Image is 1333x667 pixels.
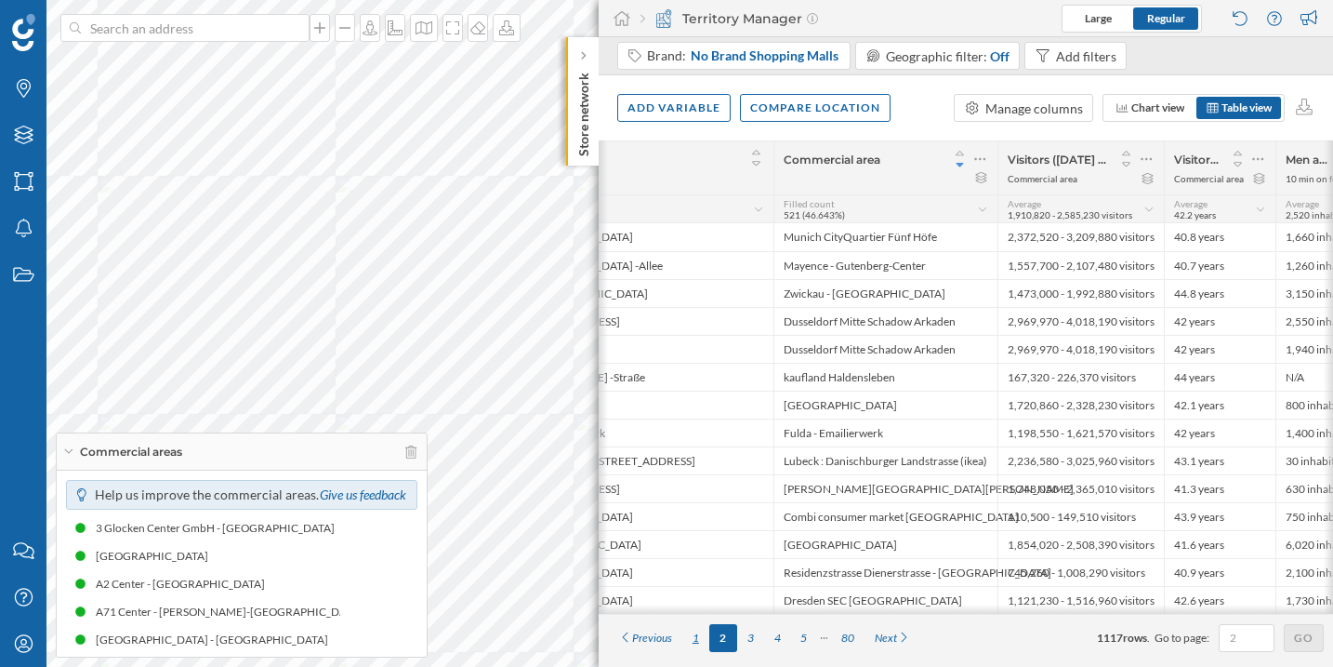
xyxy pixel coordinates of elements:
[1174,198,1208,209] span: Average
[997,363,1164,391] div: 167,320 - 226,370 visitors
[1174,209,1216,220] span: 42.2 years
[997,530,1164,558] div: 1,854,020 - 2,508,390 visitors
[509,307,773,335] div: [STREET_ADDRESS]
[990,47,1010,66] div: Off
[773,335,997,363] div: Dusseldorf Mitte Schadow Arkaden
[1164,363,1275,391] div: 44 years
[509,223,773,251] div: [GEOGRAPHIC_DATA]
[997,307,1164,335] div: 2,969,970 - 4,018,190 visitors
[773,363,997,391] div: kaufland Haldensleben
[773,419,997,447] div: Fulda - Emailierwerk
[1174,172,1244,185] div: Commercial area
[96,575,274,594] div: A2 Center - [GEOGRAPHIC_DATA]
[1147,631,1150,645] span: .
[997,586,1164,614] div: 1,121,230 - 1,516,960 visitors
[1155,630,1209,647] span: Go to page:
[1131,100,1184,114] span: Chart view
[509,586,773,614] div: [GEOGRAPHIC_DATA]
[784,198,835,209] span: Filled count
[1085,11,1112,25] span: Large
[1224,629,1269,647] input: 2
[997,447,1164,474] div: 2,236,580 - 3,025,960 visitors
[773,530,997,558] div: [GEOGRAPHIC_DATA]
[784,209,845,220] span: 521 (46.643%)
[509,279,773,307] div: 14 [GEOGRAPHIC_DATA]
[96,519,344,538] div: 3 Glocken Center GmbH - [GEOGRAPHIC_DATA]
[691,47,838,65] span: No Brand Shopping Malls
[95,486,407,504] p: Help us improve the commercial areas.
[1174,153,1220,167] span: Visitors' average age ([DEMOGRAPHIC_DATA][DATE] to [DATE])
[1286,153,1331,167] span: Men and Women between 20 and 60 years
[1147,11,1185,25] span: Regular
[509,558,773,586] div: [GEOGRAPHIC_DATA]
[997,502,1164,530] div: 110,500 - 149,510 visitors
[784,153,880,167] span: Commercial area
[509,419,773,447] div: Am Emaillierwerk
[1008,209,1132,220] span: 1,910,820 - 2,585,230 visitors
[773,223,997,251] div: Munich CityQuartier Fünf Höfe
[509,391,773,419] div: 1 BraWo -Allee
[1123,631,1147,645] span: rows
[773,279,997,307] div: Zwickau - [GEOGRAPHIC_DATA]
[1164,419,1275,447] div: 42 years
[773,307,997,335] div: Dusseldorf Mitte Schadow Arkaden
[574,65,593,156] p: Store network
[997,223,1164,251] div: 2,372,520 - 3,209,880 visitors
[1008,198,1041,209] span: Average
[1008,153,1108,167] span: Visitors ([DATE] to [DATE])
[647,47,840,65] div: Brand:
[1164,307,1275,335] div: 42 years
[39,13,106,30] span: Support
[509,363,773,391] div: [PERSON_NAME] -Straße
[96,631,337,649] div: [GEOGRAPHIC_DATA] - [GEOGRAPHIC_DATA]
[1164,335,1275,363] div: 42 years
[985,99,1083,118] div: Manage columns
[997,558,1164,586] div: 745,260 - 1,008,290 visitors
[1164,474,1275,502] div: 41.3 years
[997,251,1164,279] div: 1,557,700 - 2,107,480 visitors
[654,9,673,28] img: territory-manager.svg
[1008,172,1077,185] div: Commercial area
[1097,631,1123,645] span: 1117
[886,48,987,64] span: Geographic filter:
[509,447,773,474] div: Dänischburger [STREET_ADDRESS]
[1056,47,1116,66] div: Add filters
[1164,502,1275,530] div: 43.9 years
[96,603,372,621] div: A71 Center - [PERSON_NAME]-[GEOGRAPHIC_DATA]
[509,335,773,363] div: Schadow platz
[773,391,997,419] div: [GEOGRAPHIC_DATA]
[773,251,997,279] div: Mayence - Gutenberg-Center
[1164,391,1275,419] div: 42.1 years
[509,474,773,502] div: [STREET_ADDRESS]
[1164,558,1275,586] div: 40.9 years
[12,14,35,51] img: Geoblink Logo
[509,251,773,279] div: [GEOGRAPHIC_DATA] -Allee
[509,502,773,530] div: [GEOGRAPHIC_DATA]
[1286,198,1319,209] span: Average
[1164,251,1275,279] div: 40.7 years
[96,547,218,566] div: [GEOGRAPHIC_DATA]
[997,279,1164,307] div: 1,473,000 - 1,992,880 visitors
[997,391,1164,419] div: 1,720,860 - 2,328,230 visitors
[773,502,997,530] div: Combi consumer market [GEOGRAPHIC_DATA]
[997,335,1164,363] div: 2,969,970 - 4,018,190 visitors
[1164,223,1275,251] div: 40.8 years
[1164,279,1275,307] div: 44.8 years
[640,9,818,28] div: Territory Manager
[997,474,1164,502] div: 1,748,050 - 2,365,010 visitors
[997,419,1164,447] div: 1,198,550 - 1,621,570 visitors
[1221,100,1272,114] span: Table view
[509,530,773,558] div: 1 [GEOGRAPHIC_DATA]
[1164,586,1275,614] div: 42.6 years
[773,474,997,502] div: [PERSON_NAME][GEOGRAPHIC_DATA][PERSON_NAME]
[773,558,997,586] div: Residenzstrasse Dienerstrasse - [GEOGRAPHIC_DATA]
[1164,530,1275,558] div: 41.6 years
[1164,447,1275,474] div: 43.1 years
[773,586,997,614] div: Dresden SEC [GEOGRAPHIC_DATA]
[773,447,997,474] div: Lubeck : Danischburger Landstrasse (ikea)
[80,444,182,460] span: Commercial areas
